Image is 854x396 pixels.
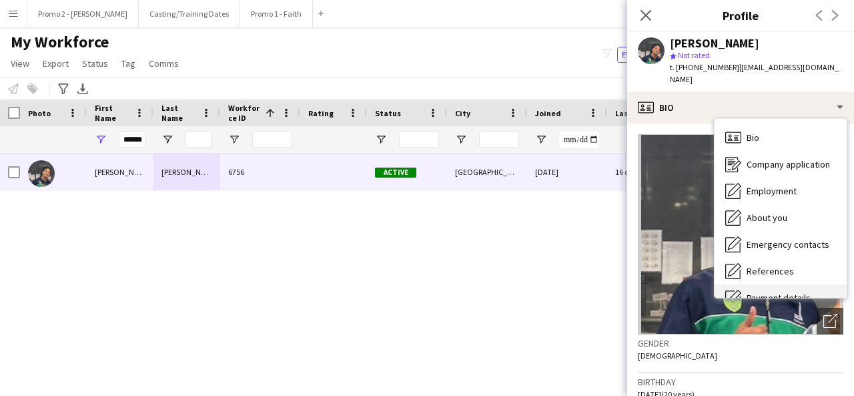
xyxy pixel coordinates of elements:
span: City [455,108,470,118]
div: Bio [715,124,847,151]
button: Open Filter Menu [535,134,547,146]
span: My Workforce [11,32,109,52]
input: Last Name Filter Input [185,132,212,148]
input: Status Filter Input [399,132,439,148]
input: Workforce ID Filter Input [252,132,292,148]
span: Not rated [678,50,710,60]
span: Employment [747,185,797,197]
button: Casting/Training Dates [139,1,240,27]
span: Last job [615,108,645,118]
button: Open Filter Menu [161,134,173,146]
button: Promo 1 - Faith [240,1,313,27]
span: View [11,57,29,69]
button: Open Filter Menu [455,134,467,146]
button: Promo 2 - [PERSON_NAME] [27,1,139,27]
div: Payment details [715,284,847,311]
span: Export [43,57,69,69]
a: Tag [116,55,141,72]
button: Open Filter Menu [95,134,107,146]
span: Rating [308,108,334,118]
span: [DEMOGRAPHIC_DATA] [638,351,717,361]
div: Emergency contacts [715,231,847,258]
h3: Profile [627,7,854,24]
span: Bio [747,132,759,144]
div: References [715,258,847,284]
div: Employment [715,178,847,204]
input: City Filter Input [479,132,519,148]
span: Company application [747,158,830,170]
span: t. [PHONE_NUMBER] [670,62,739,72]
span: Tag [121,57,135,69]
button: Open Filter Menu [375,134,387,146]
div: Bio [627,91,854,124]
div: [DATE] [527,154,607,190]
span: References [747,265,794,277]
span: Last Name [161,103,196,123]
div: [PERSON_NAME] [87,154,153,190]
div: Company application [715,151,847,178]
div: [GEOGRAPHIC_DATA] [447,154,527,190]
span: Status [375,108,401,118]
a: Export [37,55,74,72]
button: Open Filter Menu [228,134,240,146]
span: Photo [28,108,51,118]
div: [PERSON_NAME] [670,37,759,49]
span: About you [747,212,787,224]
span: First Name [95,103,129,123]
input: First Name Filter Input [119,132,145,148]
span: Comms [149,57,179,69]
span: Active [375,168,416,178]
input: Joined Filter Input [559,132,599,148]
button: Everyone11,289 [617,47,688,63]
h3: Gender [638,337,843,349]
span: Emergency contacts [747,238,829,250]
a: Comms [143,55,184,72]
div: 16 days [607,154,687,190]
div: 6756 [220,154,300,190]
div: Open photos pop-in [817,308,843,335]
span: Joined [535,108,561,118]
span: | [EMAIL_ADDRESS][DOMAIN_NAME] [670,62,839,84]
div: [PERSON_NAME] [153,154,220,190]
app-action-btn: Advanced filters [55,81,71,97]
span: Payment details [747,292,811,304]
h3: Birthday [638,376,843,388]
span: Workforce ID [228,103,260,123]
a: Status [77,55,113,72]
div: About you [715,204,847,231]
a: View [5,55,35,72]
app-action-btn: Export XLSX [75,81,91,97]
span: Status [82,57,108,69]
img: Crew avatar or photo [638,134,843,335]
img: Dillon Cornelius [28,160,55,187]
